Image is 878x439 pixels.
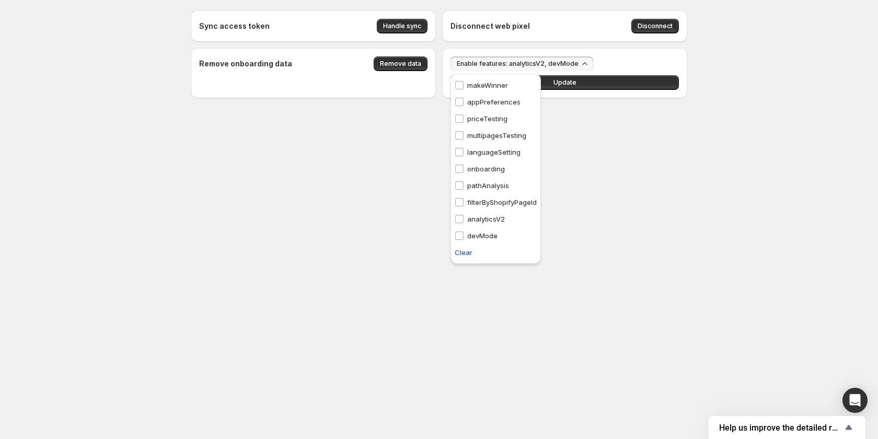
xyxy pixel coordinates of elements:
h4: Remove onboarding data [199,59,292,69]
span: Help us improve the detailed report for A/B campaigns [719,423,842,433]
span: Clear [455,247,472,258]
p: pathAnalysis [467,180,509,191]
button: Handle sync [377,19,428,33]
p: multipagesTesting [467,130,526,141]
p: languageSetting [467,147,521,157]
button: Remove data [374,56,428,71]
h4: Disconnect web pixel [450,21,530,31]
span: Disconnect [638,22,673,30]
p: filterByShopifyPageId [467,197,537,207]
p: onboarding [467,164,505,174]
button: Show survey - Help us improve the detailed report for A/B campaigns [719,421,855,434]
p: devMode [467,230,498,241]
span: Update [553,78,576,87]
span: Enable features: analyticsV2, devMode [457,60,579,68]
button: Enable features: analyticsV2, devMode [450,56,593,71]
button: Update [450,75,679,90]
p: priceTesting [467,113,507,124]
span: Handle sync [383,22,421,30]
div: Open Intercom Messenger [842,388,868,413]
span: Remove data [380,60,421,68]
h4: Sync access token [199,21,270,31]
button: Clear [448,244,479,261]
p: analyticsV2 [467,214,505,224]
button: Disconnect [631,19,679,33]
p: appPreferences [467,97,521,107]
p: makeWinner [467,80,508,90]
